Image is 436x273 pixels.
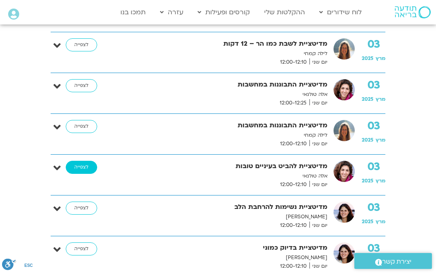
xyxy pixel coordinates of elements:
span: 2025 [362,178,374,184]
span: יום שני [309,58,327,67]
span: 2025 [362,218,374,225]
span: 12:00-12:25 [277,99,309,107]
a: לצפייה [66,79,97,92]
a: לצפייה [66,120,97,133]
p: אלה טולנאי [125,172,327,180]
strong: מדיטציית להביט בעיניים טובות [125,161,327,172]
p: לילה קמחי [125,49,327,58]
p: לילה קמחי [125,131,327,140]
span: 12:00-12:10 [277,221,309,230]
span: יום שני [309,99,327,107]
a: ההקלטות שלי [260,4,309,20]
strong: מדיטציית לשבת כמו הר – 12 דקות [125,38,327,49]
span: מרץ [376,178,385,184]
span: 2025 [362,55,374,62]
span: מרץ [376,218,385,225]
strong: 03 [362,242,385,255]
a: לוח שידורים [315,4,366,20]
a: תמכו בנו [116,4,150,20]
a: עזרה [156,4,187,20]
a: קורסים ופעילות [194,4,254,20]
strong: 03 [362,161,385,173]
strong: מדיטציית התבוננות במחשבות [125,79,327,90]
span: 2025 [362,96,374,102]
p: [PERSON_NAME] [125,213,327,221]
a: לצפייה [66,161,97,174]
strong: מדיטציית בדיוק כמוני [125,242,327,253]
strong: מדיטציית נשימות להרחבת הלב [125,202,327,213]
span: יום שני [309,140,327,148]
a: יצירת קשר [354,253,432,269]
span: מרץ [376,137,385,143]
strong: מדיטציית התבוננות במחשבות [125,120,327,131]
span: 12:00-12:10 [277,140,309,148]
span: יום שני [309,262,327,271]
p: [PERSON_NAME] [125,253,327,262]
span: 12:00-12:10 [277,180,309,189]
img: תודעה בריאה [395,6,431,18]
span: 2025 [362,137,374,143]
strong: 03 [362,38,385,51]
strong: 03 [362,79,385,91]
span: יצירת קשר [382,256,412,267]
span: מרץ [376,96,385,102]
a: לצפייה [66,242,97,255]
span: יום שני [309,180,327,189]
span: 12:00-12:10 [277,58,309,67]
a: לצפייה [66,38,97,51]
strong: 03 [362,120,385,132]
span: 12:00-12:10 [277,262,309,271]
p: אלה טולנאי [125,90,327,99]
span: יום שני [309,221,327,230]
strong: 03 [362,202,385,214]
a: לצפייה [66,202,97,215]
span: מרץ [376,55,385,62]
